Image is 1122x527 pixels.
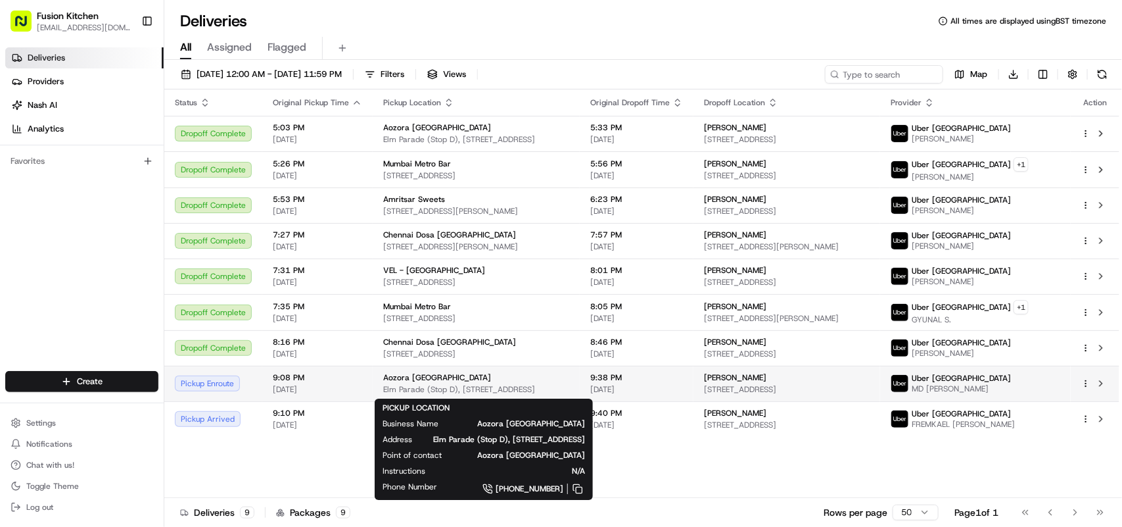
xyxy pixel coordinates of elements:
img: Joana Marie Avellanoza [13,227,34,248]
button: Fusion Kitchen[EMAIL_ADDRESS][DOMAIN_NAME] [5,5,136,37]
span: Original Dropoff Time [590,97,670,108]
span: [DATE] [590,206,683,216]
span: 7:27 PM [273,230,362,240]
span: [PERSON_NAME] [704,408,766,418]
span: [DATE] [590,349,683,359]
img: uber-new-logo.jpeg [891,339,908,357]
span: 5:56 PM [590,159,683,169]
img: uber-new-logo.jpeg [891,232,908,249]
span: Pylon [131,326,159,336]
span: [DATE] [118,204,145,214]
span: Nash AI [28,99,57,111]
span: [STREET_ADDRESS] [383,170,569,181]
div: Page 1 of 1 [954,506,998,519]
button: Filters [359,65,410,84]
span: [PERSON_NAME] [704,159,766,169]
span: [DATE] [590,277,683,288]
span: [STREET_ADDRESS] [704,134,870,145]
span: Amritsar Sweets [383,194,445,205]
span: Aozora [GEOGRAPHIC_DATA] [463,450,585,461]
span: Elm Parade (Stop D), [STREET_ADDRESS] [383,384,569,395]
span: [DATE] [590,313,683,324]
span: Uber [GEOGRAPHIC_DATA] [912,159,1011,170]
input: Type to search [825,65,943,84]
span: 5:26 PM [273,159,362,169]
button: Create [5,371,158,392]
span: Instructions [383,466,425,476]
a: Powered byPylon [93,326,159,336]
span: Map [970,68,987,80]
span: [DATE] [273,134,362,145]
span: Elm Parade (Stop D), [STREET_ADDRESS] [383,134,569,145]
span: N/A [446,466,585,476]
span: Notifications [26,439,72,449]
h1: Deliveries [180,11,247,32]
span: Analytics [28,123,64,135]
div: We're available if you need us! [59,139,181,149]
span: [PERSON_NAME] [912,134,1011,144]
span: Create [77,376,103,388]
span: [DATE] [590,241,683,252]
span: [PERSON_NAME] [912,348,1011,359]
a: [PHONE_NUMBER] [458,482,585,496]
span: [STREET_ADDRESS] [383,349,569,359]
span: Chennai Dosa [GEOGRAPHIC_DATA] [383,230,516,240]
button: +1 [1014,300,1029,314]
span: [DATE] [273,241,362,252]
span: Assigned [207,39,252,55]
img: uber-new-logo.jpeg [891,304,908,321]
button: Fusion Kitchen [37,9,99,22]
span: Status [175,97,197,108]
span: [STREET_ADDRESS] [383,277,569,288]
img: 1736555255976-a54dd68f-1ca7-489b-9aae-adbdc363a1c4 [26,205,37,215]
div: 💻 [111,295,122,306]
span: Uber [GEOGRAPHIC_DATA] [912,266,1011,276]
img: uber-new-logo.jpeg [891,268,908,285]
span: [DATE] [184,239,211,250]
button: See all [204,168,239,184]
span: Address [383,434,412,445]
span: 9:38 PM [590,372,683,383]
span: • [111,204,116,214]
div: 9 [336,507,350,518]
span: [DATE] [273,420,362,430]
span: Flagged [268,39,306,55]
p: Welcome 👋 [13,53,239,74]
span: 5:53 PM [273,194,362,205]
span: Knowledge Base [26,294,101,307]
span: 7:35 PM [273,301,362,312]
span: [PERSON_NAME] [704,372,766,383]
button: Log out [5,498,158,516]
img: 1736555255976-a54dd68f-1ca7-489b-9aae-adbdc363a1c4 [26,240,37,251]
button: Start new chat [223,130,239,145]
span: [PHONE_NUMBER] [496,484,563,494]
span: Business Name [383,418,438,429]
span: [STREET_ADDRESS] [704,384,870,395]
span: Phone Number [383,482,437,492]
div: 9 [240,507,254,518]
span: [STREET_ADDRESS][PERSON_NAME] [704,241,870,252]
span: Aozora [GEOGRAPHIC_DATA] [383,372,491,383]
span: PICKUP LOCATION [383,403,450,413]
span: Uber [GEOGRAPHIC_DATA] [912,302,1011,313]
button: [DATE] 12:00 AM - [DATE] 11:59 PM [175,65,348,84]
button: +1 [1014,157,1029,172]
span: Settings [26,418,56,428]
span: Log out [26,502,53,513]
div: Packages [276,506,350,519]
span: [PERSON_NAME] [704,230,766,240]
span: 6:23 PM [590,194,683,205]
span: Chennai Dosa [GEOGRAPHIC_DATA] [383,337,516,347]
span: [DATE] [590,134,683,145]
span: [DATE] [590,420,683,430]
span: Aozora [GEOGRAPHIC_DATA] [459,418,585,429]
span: [PERSON_NAME] [912,276,1011,287]
span: Uber [GEOGRAPHIC_DATA] [912,409,1011,419]
div: Action [1081,97,1109,108]
span: [PERSON_NAME] [704,301,766,312]
a: Analytics [5,118,164,139]
span: Dropoff Location [704,97,765,108]
span: [PERSON_NAME] [PERSON_NAME] [41,239,174,250]
a: 💻API Documentation [106,289,216,313]
span: [PERSON_NAME] [704,265,766,276]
